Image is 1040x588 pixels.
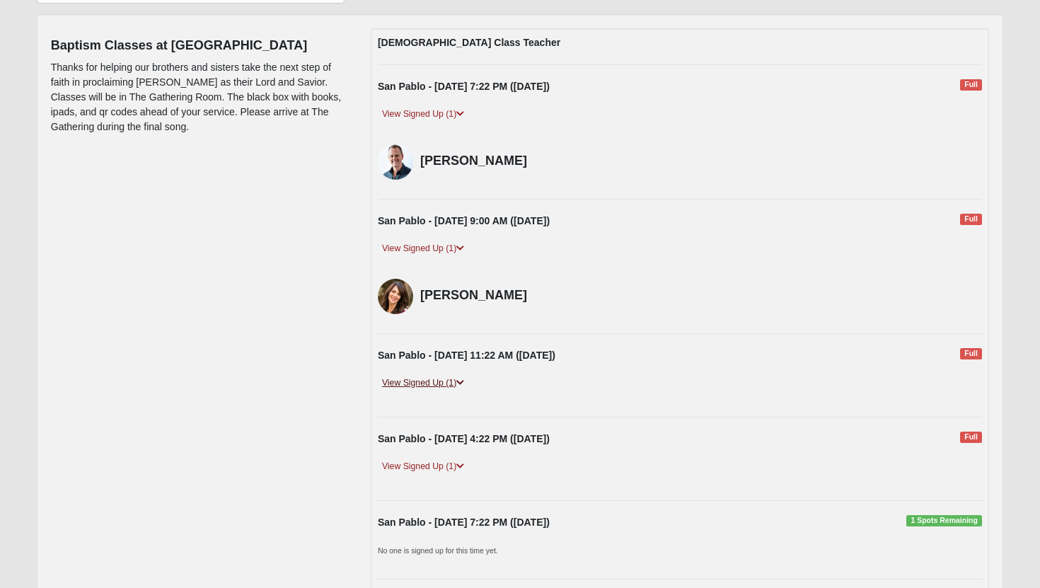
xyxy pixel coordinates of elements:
[51,38,349,54] h4: Baptism Classes at [GEOGRAPHIC_DATA]
[378,546,498,555] small: No one is signed up for this time yet.
[960,214,982,225] span: Full
[960,79,982,91] span: Full
[378,215,550,226] strong: San Pablo - [DATE] 9:00 AM ([DATE])
[378,350,555,361] strong: San Pablo - [DATE] 11:22 AM ([DATE])
[960,432,982,443] span: Full
[378,279,413,314] img: Jobi Jones
[378,241,468,256] a: View Signed Up (1)
[378,37,560,48] strong: [DEMOGRAPHIC_DATA] Class Teacher
[378,459,468,474] a: View Signed Up (1)
[378,433,550,444] strong: San Pablo - [DATE] 4:22 PM ([DATE])
[960,348,982,359] span: Full
[378,517,550,528] strong: San Pablo - [DATE] 7:22 PM ([DATE])
[378,81,550,92] strong: San Pablo - [DATE] 7:22 PM ([DATE])
[378,376,468,391] a: View Signed Up (1)
[420,154,565,169] h4: [PERSON_NAME]
[906,515,982,526] span: 1 Spots Remaining
[420,288,565,304] h4: [PERSON_NAME]
[378,144,413,180] img: Greg Knapp
[378,107,468,122] a: View Signed Up (1)
[51,60,349,134] p: Thanks for helping our brothers and sisters take the next step of faith in proclaiming [PERSON_NA...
